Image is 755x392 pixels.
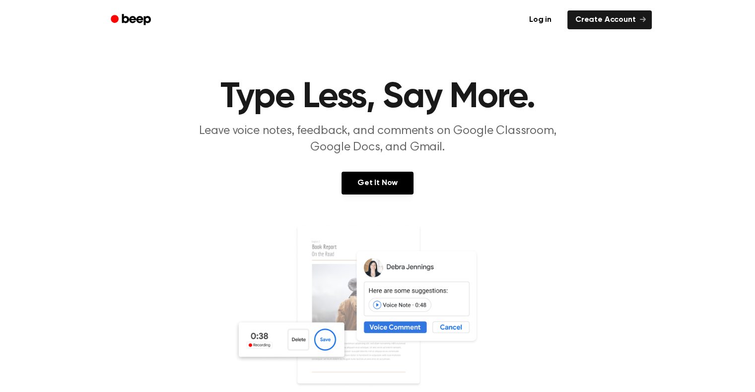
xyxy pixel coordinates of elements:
a: Get It Now [342,172,413,195]
a: Log in [519,8,561,31]
h1: Type Less, Say More. [124,79,632,115]
a: Beep [104,10,160,30]
a: Create Account [567,10,652,29]
p: Leave voice notes, feedback, and comments on Google Classroom, Google Docs, and Gmail. [187,123,568,156]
